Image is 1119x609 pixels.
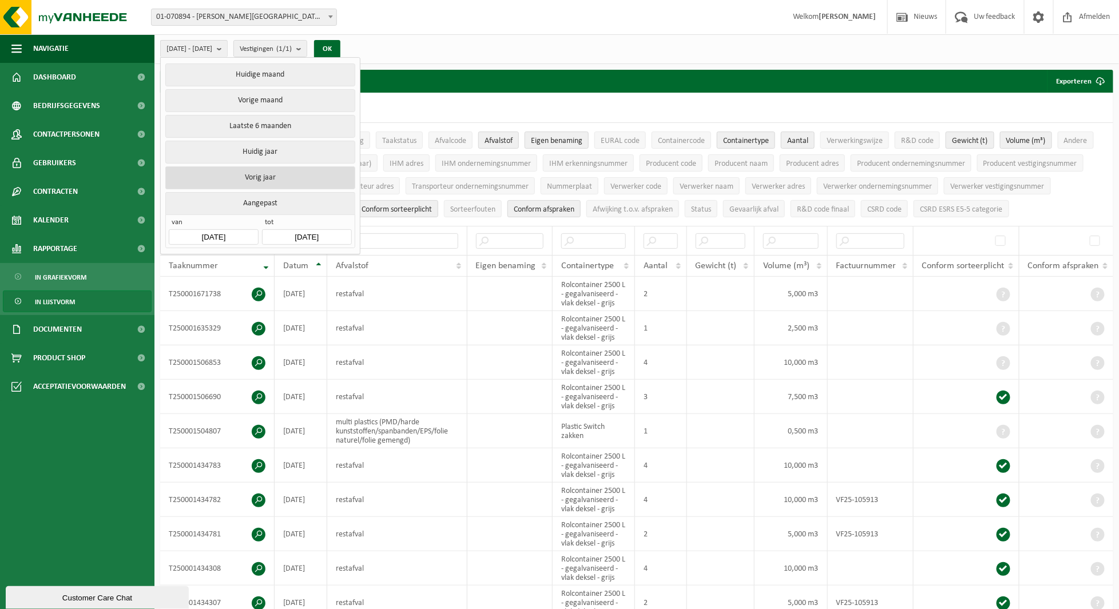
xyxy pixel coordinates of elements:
td: 4 [635,345,687,380]
td: 10,000 m3 [755,551,827,586]
span: van [169,218,258,229]
span: Gewicht (t) [952,137,988,145]
td: Rolcontainer 2500 L - gegalvaniseerd - vlak deksel - grijs [553,311,635,345]
span: CSRD code [867,205,902,214]
td: restafval [327,277,467,311]
td: 10,000 m3 [755,448,827,483]
td: 10,000 m3 [755,345,827,380]
button: R&D code finaalR&amp;D code finaal: Activate to sort [791,200,855,217]
button: NummerplaatNummerplaat: Activate to sort [541,177,598,194]
a: In lijstvorm [3,290,152,312]
span: R&D code [901,137,934,145]
td: 2 [635,517,687,551]
span: EURAL code [601,137,640,145]
span: 01-070894 - CASTELEIN SEALANTS NV - KAPELLEN [151,9,337,26]
span: IHM ondernemingsnummer [442,160,531,168]
td: restafval [327,517,467,551]
span: Verwerker adres [752,182,805,191]
span: Aantal [787,137,808,145]
span: Producent code [646,160,696,168]
span: Contracten [33,177,78,206]
button: Gewicht (t)Gewicht (t): Activate to sort [946,132,994,149]
span: Eigen benaming [476,261,536,270]
button: [DATE] - [DATE] [160,40,228,57]
button: OK [314,40,340,58]
button: IHM ondernemingsnummerIHM ondernemingsnummer: Activate to sort [435,154,537,172]
span: IHM erkenningsnummer [549,160,628,168]
button: SorteerfoutenSorteerfouten: Activate to sort [444,200,502,217]
button: Producent adresProducent adres: Activate to sort [780,154,845,172]
td: restafval [327,483,467,517]
button: Transporteur adresTransporteur adres: Activate to sort [326,177,400,194]
span: IHM adres [390,160,423,168]
td: Rolcontainer 2500 L - gegalvaniseerd - vlak deksel - grijs [553,517,635,551]
td: restafval [327,551,467,586]
td: 4 [635,483,687,517]
button: Gevaarlijk afval : Activate to sort [723,200,785,217]
button: Verwerker ondernemingsnummerVerwerker ondernemingsnummer: Activate to sort [817,177,938,194]
button: Eigen benamingEigen benaming: Activate to sort [525,132,589,149]
td: Rolcontainer 2500 L - gegalvaniseerd - vlak deksel - grijs [553,483,635,517]
span: Sorteerfouten [450,205,495,214]
button: IHM erkenningsnummerIHM erkenningsnummer: Activate to sort [543,154,634,172]
td: restafval [327,311,467,345]
button: ContainertypeContainertype: Activate to sort [717,132,775,149]
span: In lijstvorm [35,291,75,313]
span: Kalender [33,206,69,234]
td: 1 [635,311,687,345]
button: Producent naamProducent naam: Activate to sort [708,154,774,172]
span: Containertype [723,137,769,145]
td: T250001434781 [160,517,275,551]
span: In grafiekvorm [35,266,86,288]
td: 4 [635,551,687,586]
td: [DATE] [275,448,327,483]
td: [DATE] [275,517,327,551]
span: Gevaarlijk afval [729,205,779,214]
span: Datum [283,261,308,270]
span: Producent ondernemingsnummer [857,160,965,168]
td: multi plastics (PMD/harde kunststoffen/spanbanden/EPS/folie naturel/folie gemengd) [327,414,467,448]
span: Taaknummer [169,261,218,270]
td: [DATE] [275,277,327,311]
button: AndereAndere: Activate to sort [1058,132,1094,149]
td: [DATE] [275,345,327,380]
td: 5,000 m3 [755,517,827,551]
span: Transporteur ondernemingsnummer [412,182,529,191]
span: Nummerplaat [547,182,592,191]
button: ContainercodeContainercode: Activate to sort [652,132,711,149]
span: Conform sorteerplicht [922,261,1005,270]
span: Afvalstof [485,137,513,145]
span: Navigatie [33,34,69,63]
td: Rolcontainer 2500 L - gegalvaniseerd - vlak deksel - grijs [553,448,635,483]
button: Volume (m³)Volume (m³): Activate to sort [1000,132,1052,149]
button: Verwerker codeVerwerker code: Activate to sort [604,177,668,194]
span: Dashboard [33,63,76,91]
td: 3 [635,380,687,414]
span: Verwerkingswijze [827,137,883,145]
span: Factuurnummer [836,261,896,270]
td: VF25-105913 [828,483,914,517]
td: T250001434783 [160,448,275,483]
td: [DATE] [275,380,327,414]
span: Producent naam [715,160,768,168]
span: Contactpersonen [33,120,100,149]
button: Producent codeProducent code: Activate to sort [640,154,703,172]
span: Status [691,205,711,214]
button: Huidig jaar [165,141,355,164]
td: 7,500 m3 [755,380,827,414]
span: Conform sorteerplicht [362,205,432,214]
button: AfvalstofAfvalstof: Activate to sort [478,132,519,149]
td: [DATE] [275,483,327,517]
span: Containercode [658,137,705,145]
button: Verwerker adresVerwerker adres: Activate to sort [745,177,811,194]
button: CSRD ESRS E5-5 categorieCSRD ESRS E5-5 categorie: Activate to sort [914,200,1009,217]
button: Exporteren [1047,70,1112,93]
td: 2,500 m3 [755,311,827,345]
td: 10,000 m3 [755,483,827,517]
span: Afwijking t.o.v. afspraken [593,205,673,214]
button: StatusStatus: Activate to sort [685,200,717,217]
td: [DATE] [275,311,327,345]
button: EURAL codeEURAL code: Activate to sort [594,132,646,149]
span: Vestigingen [240,41,292,58]
td: VF25-105913 [828,517,914,551]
